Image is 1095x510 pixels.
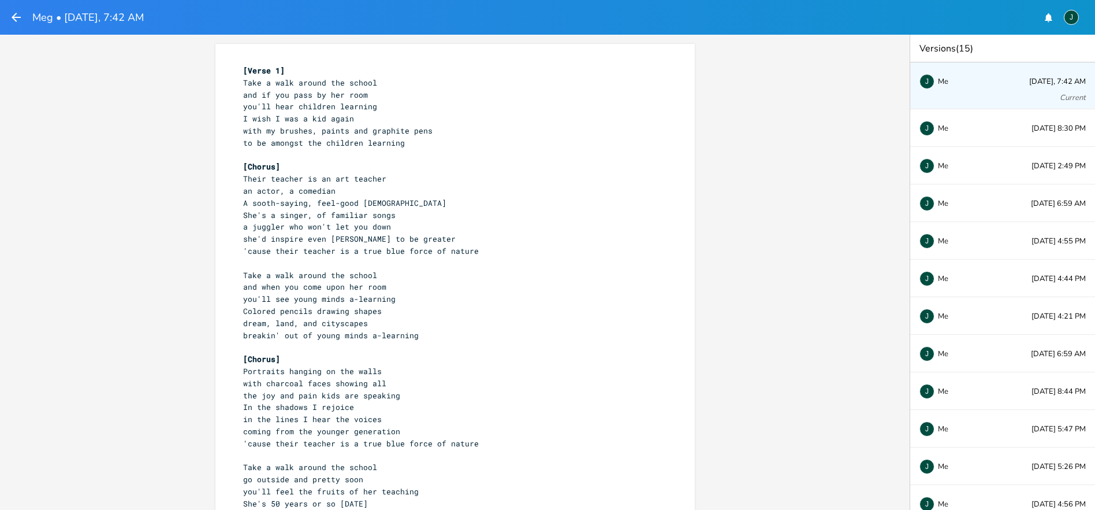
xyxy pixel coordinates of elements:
[243,498,368,509] span: She's 50 years or so [DATE]
[243,486,419,497] span: you'll feel the fruits of her teaching
[243,306,382,316] span: Colored pencils drawing shapes
[938,77,948,86] span: Me
[919,384,934,399] div: Jim63
[919,346,934,361] div: Jim63
[919,196,934,211] div: Jim63
[938,350,948,358] span: Me
[243,366,382,376] span: Portraits hanging on the walls
[243,125,433,136] span: with my brushes, paints and graphite pens
[243,210,396,220] span: She's a singer, of familiar songs
[243,318,368,328] span: dream, land, and cityscapes
[243,414,382,424] span: in the lines I hear the voices
[243,90,368,100] span: and if you pass by her room
[1031,313,1086,320] span: [DATE] 4:21 PM
[1064,4,1079,31] button: J
[919,422,934,437] div: Jim63
[243,101,377,112] span: you'll hear children learning
[938,162,948,170] span: Me
[938,199,948,208] span: Me
[938,387,948,396] span: Me
[243,246,479,256] span: 'cause their teacher is a true blue force of nature
[243,426,400,437] span: coming from the younger generation
[938,463,948,471] span: Me
[243,221,391,232] span: a juggler who won't let you down
[1031,388,1086,396] span: [DATE] 8:44 PM
[919,158,934,173] div: Jim63
[243,234,456,244] span: she'd inspire even [PERSON_NAME] to be greater
[938,275,948,283] span: Me
[243,390,400,401] span: the joy and pain kids are speaking
[243,186,336,196] span: an actor, a comedian
[919,309,934,324] div: Jim63
[1031,200,1086,208] span: [DATE] 6:59 AM
[1031,426,1086,433] span: [DATE] 5:47 PM
[243,402,354,412] span: In the shadows I rejoice
[243,474,363,485] span: go outside and pretty soon
[938,237,948,245] span: Me
[243,113,354,124] span: I wish I was a kid again
[243,378,386,389] span: with charcoal faces showing all
[32,12,144,23] h1: Meg • [DATE], 7:42 AM
[1064,10,1079,25] div: Jim63
[243,462,377,472] span: Take a walk around the school
[1031,463,1086,471] span: [DATE] 5:26 PM
[243,294,396,304] span: you'll see young minds a-learning
[1031,501,1086,508] span: [DATE] 4:56 PM
[243,354,280,364] span: [Chorus]
[1031,125,1086,132] span: [DATE] 8:30 PM
[243,270,377,280] span: Take a walk around the school
[1031,350,1086,358] span: [DATE] 6:59 AM
[919,74,934,89] div: Jim63
[243,65,285,76] span: [Verse 1]
[938,312,948,320] span: Me
[919,121,934,136] div: Jim63
[910,35,1095,62] div: Versions (15)
[919,234,934,249] div: Jim63
[243,282,386,292] span: and when you come upon her room
[243,438,479,449] span: 'cause their teacher is a true blue force of nature
[1060,94,1086,102] div: Current
[243,161,280,172] span: [Chorus]
[1031,275,1086,283] span: [DATE] 4:44 PM
[919,271,934,286] div: Jim63
[243,77,377,88] span: Take a walk around the school
[1029,78,1086,86] span: [DATE], 7:42 AM
[243,330,419,341] span: breakin' out of young minds a-learning
[243,138,405,148] span: to be amongst the children learning
[938,124,948,132] span: Me
[1031,238,1086,245] span: [DATE] 4:55 PM
[919,459,934,474] div: Jim63
[938,500,948,508] span: Me
[938,425,948,433] span: Me
[1031,162,1086,170] span: [DATE] 2:49 PM
[243,198,446,208] span: A sooth-saying, feel-good [DEMOGRAPHIC_DATA]
[243,173,386,184] span: Their teacher is an art teacher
